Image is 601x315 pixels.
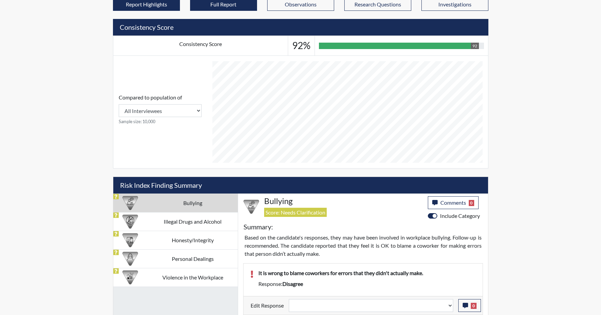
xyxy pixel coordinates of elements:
[258,269,476,277] p: It is wrong to blame coworkers for errors that they didn't actually make.
[244,199,259,215] img: CATEGORY%20ICON-04.6d01e8fa.png
[147,212,237,231] td: Illegal Drugs and Alcohol
[147,194,237,212] td: Bullying
[471,43,479,49] div: 92
[122,270,138,285] img: CATEGORY%20ICON-26.eccbb84f.png
[292,40,310,51] h3: 92%
[119,118,202,125] small: Sample size: 10,000
[147,268,237,287] td: Violence in the Workplace
[122,214,138,229] img: CATEGORY%20ICON-12.0f6f1024.png
[264,196,423,206] h4: Bullying
[471,303,477,309] span: 0
[469,200,475,206] span: 0
[147,249,237,268] td: Personal Dealings
[119,93,182,102] label: Compared to population of
[147,231,237,249] td: Honesty/Integrity
[244,223,273,231] h5: Summary:
[264,208,327,217] span: Score: Needs Clarification
[282,280,303,287] span: disagree
[122,251,138,267] img: CATEGORY%20ICON-18.7e18571e.png
[440,199,466,206] span: Comments
[245,233,482,258] p: Based on the candidate's responses, they may have been involved in workplace bullying. Follow-up ...
[251,299,284,312] label: Edit Response
[113,36,288,56] td: Consistency Score
[122,232,138,248] img: CATEGORY%20ICON-11.a5f294f4.png
[122,195,138,211] img: CATEGORY%20ICON-04.6d01e8fa.png
[119,93,202,125] div: Consistency Score comparison among population
[428,196,479,209] button: Comments0
[284,299,458,312] div: Update the test taker's response, the change might impact the score
[458,299,481,312] button: 0
[253,280,481,288] div: Response:
[113,19,488,36] h5: Consistency Score
[113,177,488,194] h5: Risk Index Finding Summary
[440,212,480,220] label: Include Category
